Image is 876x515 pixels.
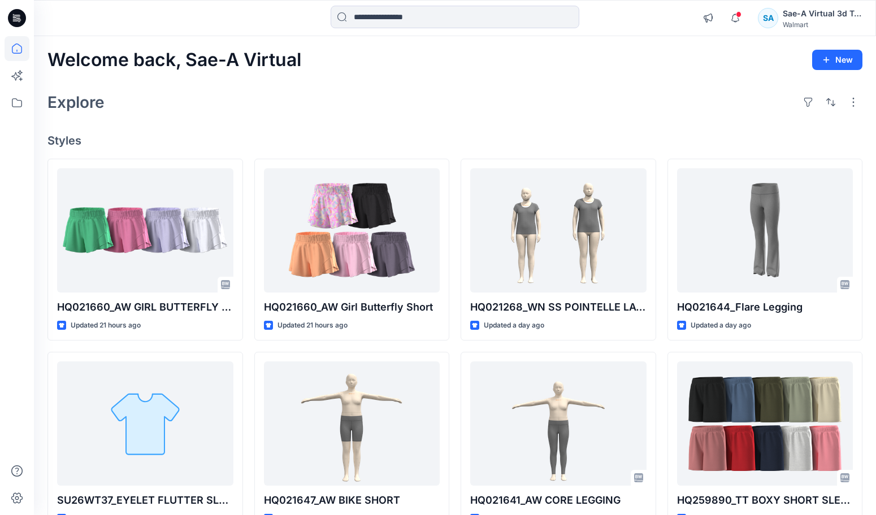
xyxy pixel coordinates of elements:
[484,320,544,331] p: Updated a day ago
[677,492,853,508] p: HQ259890_TT BOXY SHORT SLEEVE SET (BOTTOM)
[470,361,647,486] a: HQ021641_AW CORE LEGGING
[470,168,647,293] a: HQ021268_WN SS POINTELLE LACE TOP
[57,492,233,508] p: SU26WT37_EYELET FLUTTER SLEEVE
[677,361,853,486] a: HQ259890_TT BOXY SHORT SLEEVE SET (BOTTOM)
[691,320,751,331] p: Updated a day ago
[57,299,233,315] p: HQ021660_AW GIRL BUTTERFLY SHORT
[57,168,233,293] a: HQ021660_AW GIRL BUTTERFLY SHORT
[470,492,647,508] p: HQ021641_AW CORE LEGGING
[758,8,778,28] div: SA
[470,299,647,315] p: HQ021268_WN SS POINTELLE LACE TOP
[783,20,862,29] div: Walmart
[677,168,853,293] a: HQ021644_Flare Legging
[264,492,440,508] p: HQ021647_AW BIKE SHORT
[783,7,862,20] div: Sae-A Virtual 3d Team
[264,168,440,293] a: HQ021660_AW Girl Butterfly Short
[57,361,233,486] a: SU26WT37_EYELET FLUTTER SLEEVE
[47,134,862,147] h4: Styles
[47,50,301,71] h2: Welcome back, Sae-A Virtual
[47,93,105,111] h2: Explore
[264,299,440,315] p: HQ021660_AW Girl Butterfly Short
[264,361,440,486] a: HQ021647_AW BIKE SHORT
[277,320,348,331] p: Updated 21 hours ago
[71,320,141,331] p: Updated 21 hours ago
[812,50,862,70] button: New
[677,299,853,315] p: HQ021644_Flare Legging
